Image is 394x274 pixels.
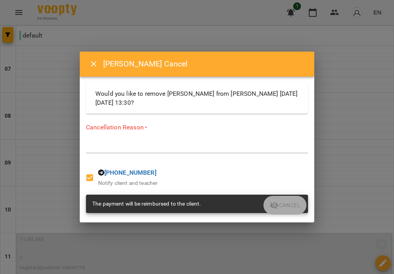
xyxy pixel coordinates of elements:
div: Would you like to remove [PERSON_NAME] from [PERSON_NAME] [DATE][DATE] 13:30? [86,83,308,114]
label: Cancellation Reason [86,123,308,132]
p: Notify client and teacher [98,179,158,187]
div: The payment will be reimbursed to the client. [92,197,201,211]
h6: [PERSON_NAME] Cancel [103,58,305,70]
a: [PHONE_NUMBER] [104,169,156,176]
button: Close [84,55,103,73]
